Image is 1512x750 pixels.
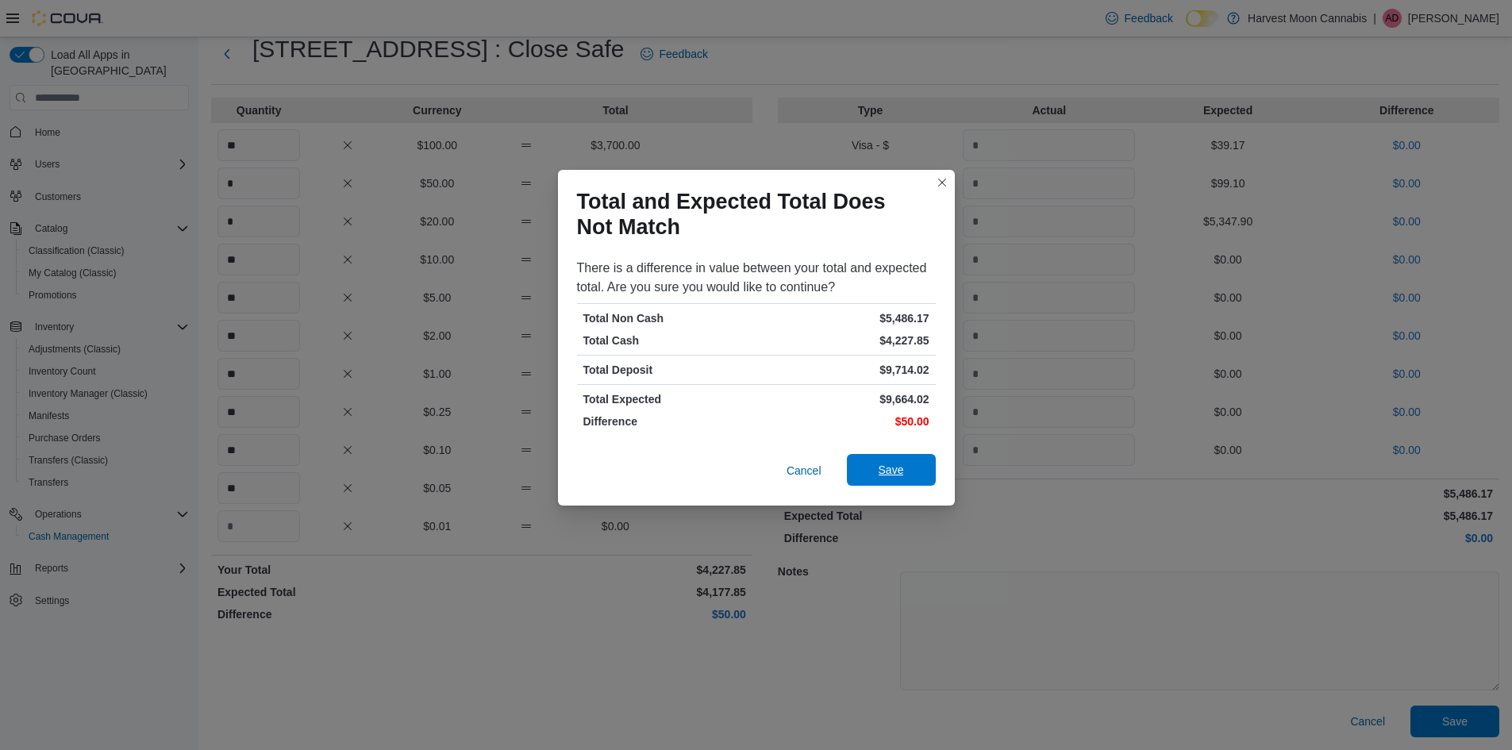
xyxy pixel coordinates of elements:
p: $9,714.02 [760,362,929,378]
div: There is a difference in value between your total and expected total. Are you sure you would like... [577,259,936,297]
p: $50.00 [760,413,929,429]
span: Save [879,462,904,478]
p: $5,486.17 [760,310,929,326]
button: Save [847,454,936,486]
button: Cancel [780,455,828,487]
p: Total Cash [583,333,753,348]
h1: Total and Expected Total Does Not Match [577,189,923,240]
p: Total Expected [583,391,753,407]
p: Total Deposit [583,362,753,378]
p: $9,664.02 [760,391,929,407]
span: Cancel [787,463,821,479]
p: Total Non Cash [583,310,753,326]
button: Closes this modal window [933,173,952,192]
p: $4,227.85 [760,333,929,348]
p: Difference [583,413,753,429]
